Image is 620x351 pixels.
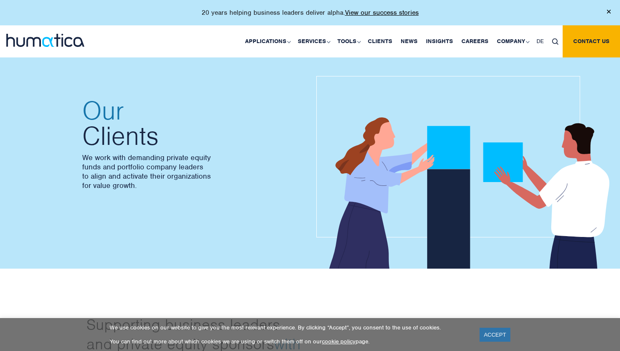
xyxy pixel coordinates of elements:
[82,153,302,190] p: We work with demanding private equity funds and portfolio company leaders to align and activate t...
[110,324,469,331] p: We use cookies on our website to give you the most relevant experience. By clicking “Accept”, you...
[364,25,396,57] a: Clients
[457,25,493,57] a: Careers
[82,98,302,123] span: Our
[493,25,532,57] a: Company
[202,8,419,17] p: 20 years helping business leaders deliver alpha.
[316,76,620,270] img: about_banner1
[532,25,548,57] a: DE
[6,34,84,47] img: logo
[563,25,620,57] a: Contact us
[552,38,558,45] img: search_icon
[480,328,510,342] a: ACCEPT
[333,25,364,57] a: Tools
[294,25,333,57] a: Services
[536,38,544,45] span: DE
[345,8,419,17] a: View our success stories
[82,98,302,149] h2: Clients
[110,338,469,345] p: You can find out more about which cookies we are using or switch them off on our page.
[322,338,356,345] a: cookie policy
[422,25,457,57] a: Insights
[396,25,422,57] a: News
[241,25,294,57] a: Applications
